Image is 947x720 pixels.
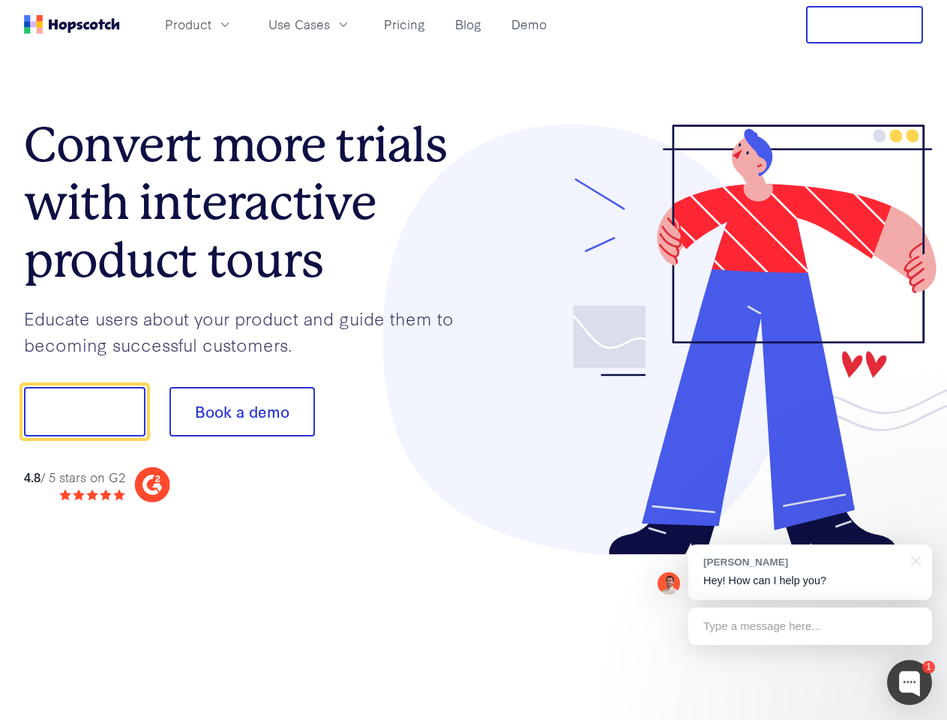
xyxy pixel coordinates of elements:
p: Educate users about your product and guide them to becoming successful customers. [24,305,474,357]
div: Type a message here... [688,607,932,645]
button: Product [156,12,241,37]
button: Free Trial [806,6,923,43]
div: [PERSON_NAME] [703,555,902,569]
span: Product [165,15,211,34]
a: Pricing [378,12,431,37]
div: 1 [922,661,935,673]
p: Hey! How can I help you? [703,573,917,589]
button: Use Cases [259,12,360,37]
strong: 4.8 [24,468,40,485]
button: Show me! [24,387,145,436]
a: Home [24,15,120,34]
h1: Convert more trials with interactive product tours [24,116,474,289]
img: Mark Spera [658,572,680,595]
a: Demo [505,12,553,37]
a: Blog [449,12,487,37]
div: / 5 stars on G2 [24,468,125,487]
button: Book a demo [169,387,315,436]
span: Use Cases [268,15,330,34]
